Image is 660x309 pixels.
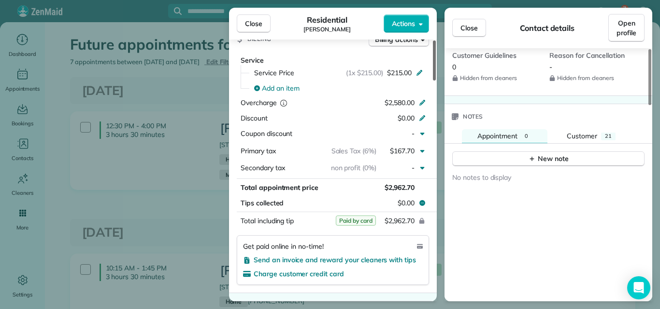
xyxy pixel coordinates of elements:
span: Customer [567,132,597,140]
span: Appointment [477,132,517,140]
span: Charge customer credit card [254,269,344,278]
span: Tips collected [241,198,284,208]
span: - [549,63,552,71]
span: Secondary tax [241,163,285,172]
span: 0 [525,133,528,139]
span: Hidden from cleaners [452,74,542,82]
span: [PERSON_NAME] [303,26,351,33]
span: Paid by card [336,215,376,226]
span: - [412,129,415,138]
span: Total appointment price [241,183,318,192]
span: non profit (0%) [331,163,376,172]
span: Close [245,19,262,28]
span: $2,962.70 [385,183,415,192]
span: $2,962.70 [385,216,415,225]
button: Close [237,14,271,33]
button: Add an item [248,81,429,96]
span: Actions [392,19,415,28]
span: Hidden from cleaners [549,74,639,82]
span: (1x $215.00) [346,68,384,78]
button: Close [452,19,486,37]
span: Customer Guidelines [452,51,542,60]
span: No notes to display [452,173,511,182]
span: Coupon discount [241,129,292,138]
span: $0.00 [398,198,415,208]
span: Primary tax [241,147,276,155]
button: New note [452,151,645,166]
span: Total including tip [241,216,294,225]
div: Overcharge [241,98,324,107]
span: Residential [307,14,348,26]
a: Open profile [608,14,645,42]
span: 0 [452,63,456,71]
span: Sales Tax (6%) [331,147,376,155]
span: - [412,163,415,172]
span: Service [241,56,264,65]
button: Tips collected$0.00 [237,196,429,210]
div: New note [528,154,569,164]
span: $167.70 [390,147,415,155]
span: Service Price [254,68,294,78]
span: $2,580.00 [385,98,415,107]
button: $2,962.70 [331,214,422,228]
span: $0.00 [398,114,415,122]
span: 21 [605,133,612,139]
div: Open Intercom Messenger [627,276,650,299]
button: Service Price(1x $215.00)$215.00 [248,65,429,81]
span: Send an invoice and reward your cleaners with tips [254,255,416,264]
span: Notes [463,112,483,121]
span: Reason for Cancellation [549,51,639,60]
span: Discount [241,114,268,122]
span: Close [460,23,478,33]
span: Add an item [262,83,300,93]
span: Contact details [520,22,574,34]
span: Open profile [617,18,636,38]
span: Get paid online in no-time! [243,242,324,251]
span: $215.00 [387,68,412,78]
